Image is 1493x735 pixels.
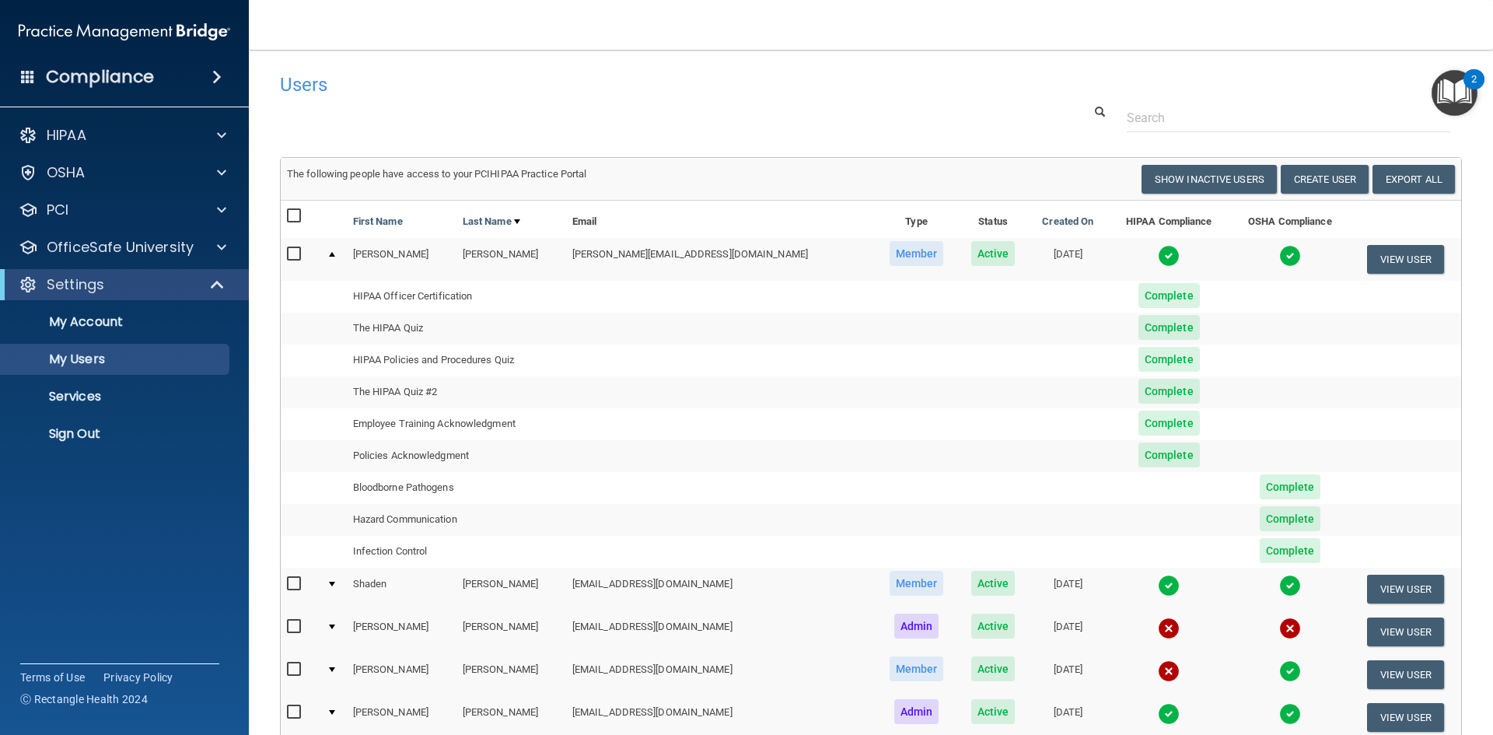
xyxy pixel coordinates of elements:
td: [DATE] [1028,611,1107,653]
button: View User [1367,245,1444,274]
span: Complete [1260,538,1321,563]
button: View User [1367,703,1444,732]
span: Complete [1138,283,1200,308]
button: View User [1367,660,1444,689]
img: tick.e7d51cea.svg [1158,245,1180,267]
th: HIPAA Compliance [1107,201,1230,238]
span: Active [971,614,1016,639]
p: Settings [47,275,104,294]
button: View User [1367,575,1444,604]
span: Complete [1138,347,1200,372]
td: [PERSON_NAME] [347,611,456,653]
td: [DATE] [1028,653,1107,696]
p: My Users [10,352,222,367]
td: [PERSON_NAME][EMAIL_ADDRESS][DOMAIN_NAME] [566,238,875,280]
td: [PERSON_NAME] [456,653,566,696]
td: Hazard Communication [347,504,566,536]
td: [PERSON_NAME] [456,568,566,611]
td: [DATE] [1028,238,1107,280]
button: Show Inactive Users [1142,165,1277,194]
a: Terms of Use [20,670,85,685]
td: Policies Acknowledgment [347,440,566,472]
td: The HIPAA Quiz #2 [347,376,566,408]
p: PCI [47,201,68,219]
td: [PERSON_NAME] [456,611,566,653]
td: [PERSON_NAME] [347,653,456,696]
td: Shaden [347,568,456,611]
a: Last Name [463,212,520,231]
span: Admin [894,699,939,724]
th: Type [875,201,958,238]
img: tick.e7d51cea.svg [1158,575,1180,597]
p: HIPAA [47,126,86,145]
img: PMB logo [19,16,230,47]
td: Infection Control [347,536,566,568]
th: OSHA Compliance [1230,201,1350,238]
td: [PERSON_NAME] [456,238,566,280]
span: Member [890,241,944,266]
input: Search [1127,103,1450,132]
span: Member [890,656,944,681]
span: Complete [1260,474,1321,499]
th: Email [566,201,875,238]
span: Active [971,241,1016,266]
button: View User [1367,618,1444,646]
img: tick.e7d51cea.svg [1279,575,1301,597]
button: Open Resource Center, 2 new notifications [1432,70,1477,116]
img: cross.ca9f0e7f.svg [1279,618,1301,639]
a: First Name [353,212,403,231]
td: [EMAIL_ADDRESS][DOMAIN_NAME] [566,611,875,653]
a: PCI [19,201,226,219]
a: OfficeSafe University [19,238,226,257]
p: OSHA [47,163,86,182]
img: tick.e7d51cea.svg [1279,660,1301,682]
p: OfficeSafe University [47,238,194,257]
span: Complete [1138,443,1200,467]
h4: Users [280,75,960,95]
th: Status [958,201,1028,238]
div: 2 [1471,79,1477,100]
td: [EMAIL_ADDRESS][DOMAIN_NAME] [566,653,875,696]
img: tick.e7d51cea.svg [1158,703,1180,725]
td: [DATE] [1028,568,1107,611]
a: Created On [1042,212,1093,231]
span: Ⓒ Rectangle Health 2024 [20,691,148,707]
td: HIPAA Policies and Procedures Quiz [347,345,566,376]
a: Settings [19,275,226,294]
td: [PERSON_NAME] [347,238,456,280]
span: Complete [1260,506,1321,531]
a: Privacy Policy [103,670,173,685]
td: [EMAIL_ADDRESS][DOMAIN_NAME] [566,568,875,611]
span: Complete [1138,315,1200,340]
td: Bloodborne Pathogens [347,472,566,504]
span: Admin [894,614,939,639]
span: Complete [1138,411,1200,436]
img: cross.ca9f0e7f.svg [1158,618,1180,639]
td: Employee Training Acknowledgment [347,408,566,440]
a: Export All [1372,165,1455,194]
a: HIPAA [19,126,226,145]
td: HIPAA Officer Certification [347,281,566,313]
p: My Account [10,314,222,330]
a: OSHA [19,163,226,182]
button: Create User [1281,165,1369,194]
span: Active [971,571,1016,596]
p: Sign Out [10,426,222,442]
span: Member [890,571,944,596]
img: cross.ca9f0e7f.svg [1158,660,1180,682]
span: Active [971,699,1016,724]
td: The HIPAA Quiz [347,313,566,345]
span: The following people have access to your PCIHIPAA Practice Portal [287,168,587,180]
p: Services [10,389,222,404]
span: Active [971,656,1016,681]
img: tick.e7d51cea.svg [1279,245,1301,267]
img: tick.e7d51cea.svg [1279,703,1301,725]
span: Complete [1138,379,1200,404]
h4: Compliance [46,66,154,88]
